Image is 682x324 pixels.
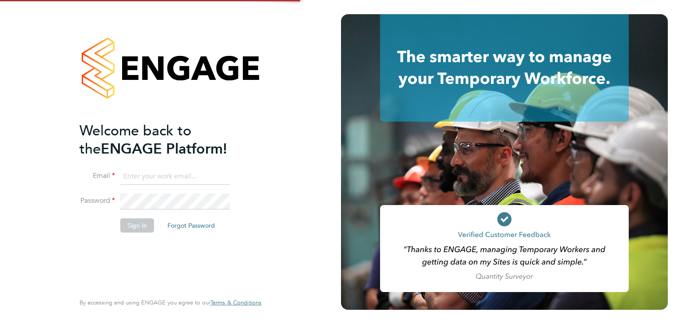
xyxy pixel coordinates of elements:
h2: ENGAGE Platform! [79,122,253,158]
span: By accessing and using ENGAGE you agree to our [79,299,262,306]
button: Forgot Password [160,218,222,233]
label: Email [79,171,115,181]
span: Welcome back to the [79,122,191,158]
label: Password [79,196,115,205]
a: Terms & Conditions [210,299,262,306]
button: Sign In [120,218,154,233]
input: Enter your work email... [120,169,230,185]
